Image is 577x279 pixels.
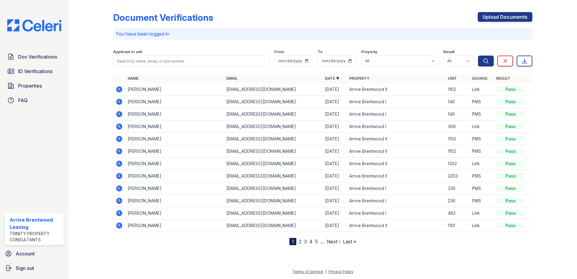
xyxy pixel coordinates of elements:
td: [PERSON_NAME] [125,108,224,120]
a: Email [226,76,237,81]
td: [EMAIL_ADDRESS][DOMAIN_NAME] [224,195,323,207]
label: From [274,50,284,54]
a: 5 [315,239,318,245]
a: Terms of Service [292,269,323,274]
td: [PERSON_NAME] [125,96,224,108]
a: FAQ [5,94,64,106]
a: Unit [448,76,457,81]
td: [DATE] [323,133,347,145]
td: 146 [445,96,470,108]
span: Account [16,250,35,257]
a: ID Verifications [5,65,64,77]
a: Privacy Policy [329,269,353,274]
td: 146 [445,108,470,120]
span: Doc Verifications [18,53,57,60]
td: PMS [470,96,494,108]
a: 4 [309,239,313,245]
td: 2203 [445,170,470,182]
td: Arrive Brentwood II [347,220,445,232]
span: FAQ [18,97,28,104]
div: Pass [496,173,525,179]
td: [PERSON_NAME] [125,158,224,170]
td: PMS [470,195,494,207]
td: PMS [470,145,494,158]
td: Arrive Brentwood I [347,96,445,108]
td: [PERSON_NAME] [125,133,224,145]
label: Applicant or unit [113,50,142,54]
td: 1102 [445,145,470,158]
td: PMS [470,108,494,120]
label: To [318,50,323,54]
div: Pass [496,111,525,117]
td: 236 [445,182,470,195]
span: Sign out [16,265,34,272]
td: 482 [445,207,470,220]
a: Date ▼ [325,76,340,81]
div: Pass [496,223,525,229]
td: [PERSON_NAME] [125,207,224,220]
td: [PERSON_NAME] [125,170,224,182]
td: PMS [470,170,494,182]
td: 1102 [445,133,470,145]
td: [EMAIL_ADDRESS][DOMAIN_NAME] [224,108,323,120]
td: Arrive Brentwood II [347,158,445,170]
td: [DATE] [323,182,347,195]
td: Arrive Brentwood I [347,108,445,120]
td: [EMAIL_ADDRESS][DOMAIN_NAME] [224,83,323,96]
a: Doc Verifications [5,51,64,63]
td: [DATE] [323,108,347,120]
td: Arrive Brentwood II [347,83,445,96]
td: 1101 [445,220,470,232]
a: Last » [343,239,356,245]
td: [PERSON_NAME] [125,145,224,158]
td: [PERSON_NAME] [125,220,224,232]
div: Pass [496,123,525,130]
div: Pass [496,99,525,105]
td: [PERSON_NAME] [125,182,224,195]
div: Pass [496,148,525,154]
td: [DATE] [323,83,347,96]
a: Next › [327,239,340,245]
span: … [320,238,324,245]
a: Upload Documents [478,12,532,22]
td: [DATE] [323,195,347,207]
div: Pass [496,86,525,92]
iframe: chat widget [552,255,571,273]
div: Arrive Brentwood Leasing [10,216,61,231]
a: Result [496,76,510,81]
td: [EMAIL_ADDRESS][DOMAIN_NAME] [224,96,323,108]
td: [DATE] [323,158,347,170]
td: [DATE] [323,170,347,182]
div: | [325,269,327,274]
td: [DATE] [323,96,347,108]
div: Pass [496,161,525,167]
td: Link [470,220,494,232]
div: Document Verifications [113,12,213,23]
td: [EMAIL_ADDRESS][DOMAIN_NAME] [224,145,323,158]
a: Account [2,248,66,260]
td: [EMAIL_ADDRESS][DOMAIN_NAME] [224,182,323,195]
td: [EMAIL_ADDRESS][DOMAIN_NAME] [224,207,323,220]
td: PMS [470,133,494,145]
div: Trinity Property Consultants [10,231,61,243]
input: Search by name, email, or unit number [113,56,269,66]
a: Name [128,76,139,81]
label: Property [361,50,377,54]
a: 3 [304,239,307,245]
div: Pass [496,210,525,216]
span: ID Verifications [18,68,53,75]
td: 1302 [445,158,470,170]
button: Sign out [2,262,66,274]
td: [EMAIL_ADDRESS][DOMAIN_NAME] [224,120,323,133]
div: Pass [496,185,525,191]
a: 2 [299,239,301,245]
a: Property [349,76,369,81]
label: Result [443,50,454,54]
td: [DATE] [323,207,347,220]
td: Arrive Brentwood I [347,195,445,207]
td: Link [470,120,494,133]
td: 236 [445,195,470,207]
td: [EMAIL_ADDRESS][DOMAIN_NAME] [224,220,323,232]
a: Source [472,76,487,81]
div: Pass [496,198,525,204]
